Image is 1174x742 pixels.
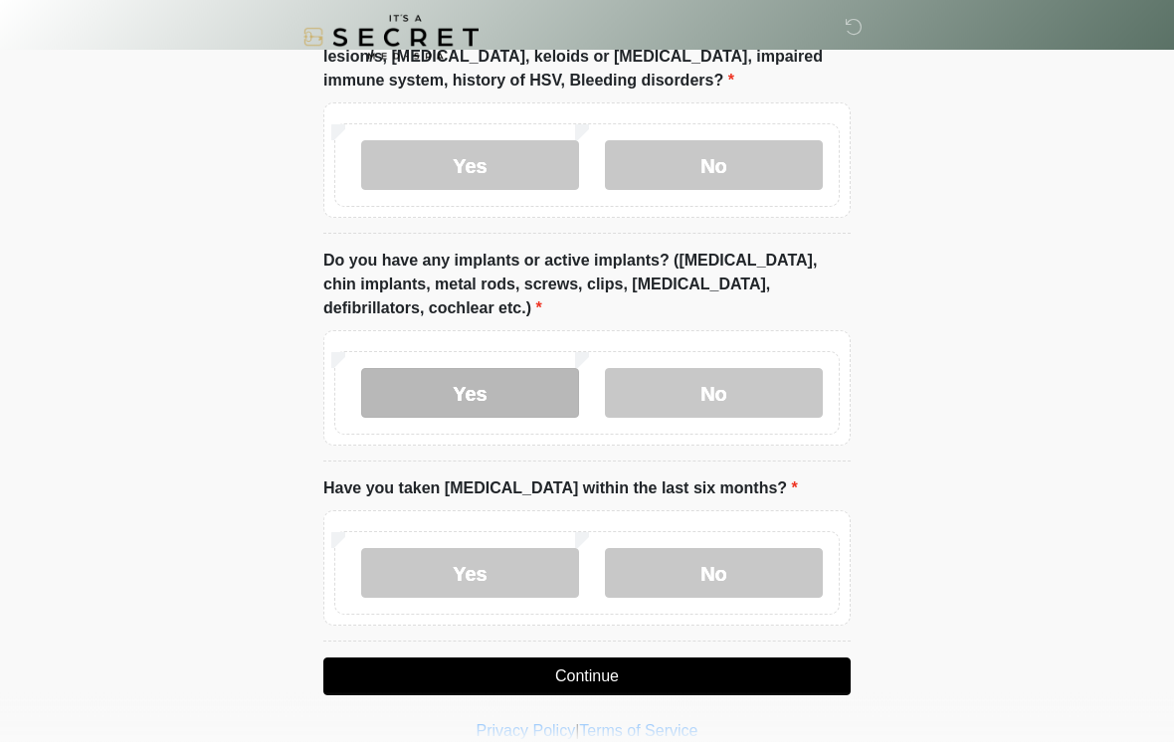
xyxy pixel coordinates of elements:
label: Yes [361,141,579,191]
label: Have you taken [MEDICAL_DATA] within the last six months? [323,477,798,501]
label: No [605,549,823,599]
a: Terms of Service [579,723,697,740]
img: It's A Secret Med Spa Logo [303,15,479,60]
a: | [575,723,579,740]
label: Do you have any implants or active implants? ([MEDICAL_DATA], chin implants, metal rods, screws, ... [323,250,851,321]
label: Yes [361,369,579,419]
label: Yes [361,549,579,599]
label: No [605,369,823,419]
label: No [605,141,823,191]
a: Privacy Policy [477,723,576,740]
button: Continue [323,658,851,696]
